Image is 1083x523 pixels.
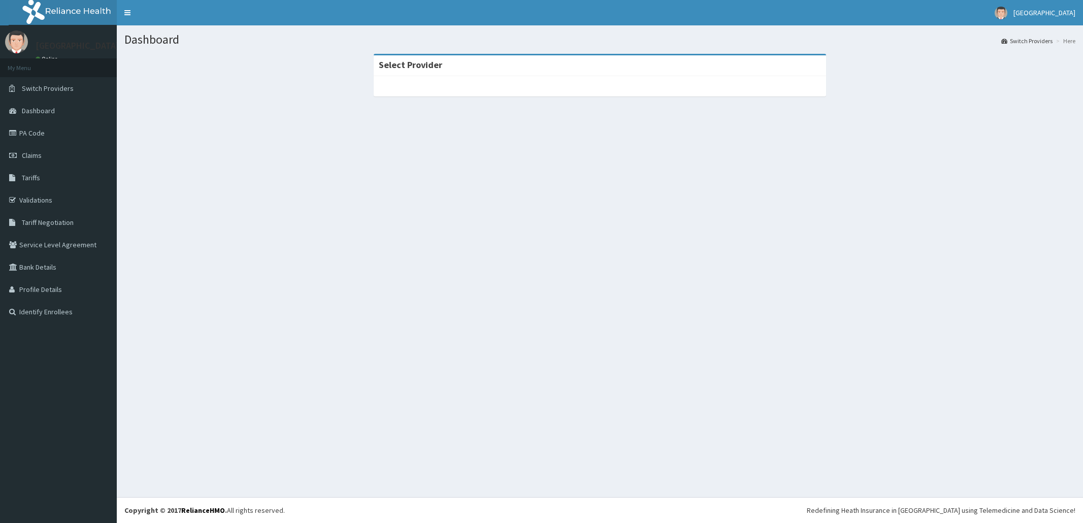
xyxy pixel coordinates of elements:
[807,505,1075,515] div: Redefining Heath Insurance in [GEOGRAPHIC_DATA] using Telemedicine and Data Science!
[1013,8,1075,17] span: [GEOGRAPHIC_DATA]
[36,55,60,62] a: Online
[22,151,42,160] span: Claims
[22,84,74,93] span: Switch Providers
[379,59,442,71] strong: Select Provider
[1001,37,1053,45] a: Switch Providers
[36,41,119,50] p: [GEOGRAPHIC_DATA]
[5,30,28,53] img: User Image
[124,506,227,515] strong: Copyright © 2017 .
[124,33,1075,46] h1: Dashboard
[22,173,40,182] span: Tariffs
[995,7,1007,19] img: User Image
[117,497,1083,523] footer: All rights reserved.
[22,218,74,227] span: Tariff Negotiation
[181,506,225,515] a: RelianceHMO
[1054,37,1075,45] li: Here
[22,106,55,115] span: Dashboard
